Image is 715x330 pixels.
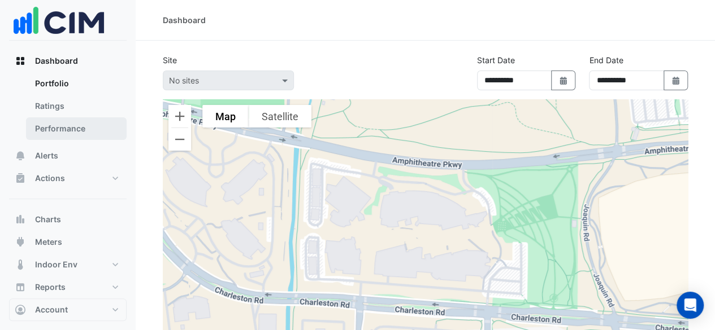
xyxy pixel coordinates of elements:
[671,76,681,85] fa-icon: Select Date
[163,54,177,66] label: Site
[35,236,62,248] span: Meters
[9,208,127,231] button: Charts
[26,95,127,117] a: Ratings
[35,214,61,225] span: Charts
[202,105,249,127] button: Show street map
[35,281,66,293] span: Reports
[9,298,127,321] button: Account
[15,236,26,248] app-icon: Meters
[15,214,26,225] app-icon: Charts
[163,14,206,26] div: Dashboard
[35,259,77,270] span: Indoor Env
[15,150,26,161] app-icon: Alerts
[14,1,104,40] img: Company Logo
[15,259,26,270] app-icon: Indoor Env
[15,173,26,184] app-icon: Actions
[589,54,623,66] label: End Date
[168,105,191,127] button: Zoom in
[15,281,26,293] app-icon: Reports
[249,105,311,127] button: Show satellite imagery
[9,276,127,298] button: Reports
[35,304,68,315] span: Account
[9,72,127,144] div: Dashboard
[9,231,127,253] button: Meters
[558,76,569,85] fa-icon: Select Date
[35,150,58,161] span: Alerts
[9,144,127,167] button: Alerts
[26,72,127,95] a: Portfolio
[15,55,26,67] app-icon: Dashboard
[677,292,704,319] div: Open Intercom Messenger
[9,50,127,72] button: Dashboard
[35,55,78,67] span: Dashboard
[477,54,515,66] label: Start Date
[9,253,127,276] button: Indoor Env
[26,117,127,140] a: Performance
[9,167,127,190] button: Actions
[168,128,191,151] button: Zoom out
[35,173,65,184] span: Actions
